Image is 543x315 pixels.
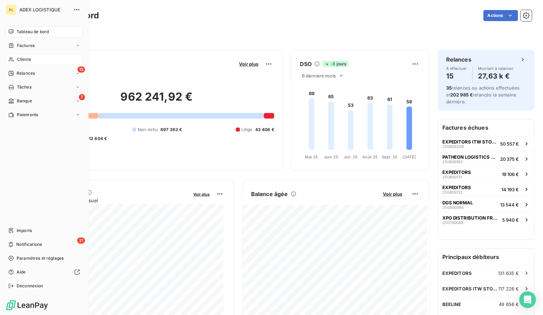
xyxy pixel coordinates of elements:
[17,29,49,35] span: Tableau de bord
[500,156,519,162] span: 20 375 €
[77,238,85,244] span: 31
[446,66,467,71] span: À effectuer
[438,119,534,136] h6: Factures échues
[77,66,85,73] span: 15
[324,155,338,160] tspan: Juin 25
[17,56,31,63] span: Clients
[17,228,32,234] span: Imports
[438,166,534,182] button: EXPEDITORS25080013119 106 €
[403,155,416,160] tspan: [DATE]
[442,221,464,225] span: 250700088
[302,73,336,78] span: 6 derniers mois
[17,255,64,261] span: Paramètres et réglages
[17,70,35,76] span: Relances
[478,71,514,82] h4: 27,63 k €
[442,154,498,160] span: PATHEON LOGISTICS SWITZERLAND GMBH
[500,202,519,207] span: 13 544 €
[241,127,252,133] span: Litige
[39,90,274,111] h2: 962 241,92 €
[239,61,258,67] span: Voir plus
[442,185,471,190] span: EXPEDITORS
[442,169,471,175] span: EXPEDITORS
[160,127,182,133] span: 697 363 €
[438,197,534,212] button: DGS NORMAL25080006613 544 €
[442,160,463,164] span: 250800193
[193,192,210,197] span: Voir plus
[79,94,85,100] span: 7
[438,249,534,265] h6: Principaux débiteurs
[87,136,107,142] span: -12 604 €
[382,155,398,160] tspan: Sept. 25
[237,61,260,67] button: Voir plus
[446,85,520,104] span: relances ou actions effectuées et relancés la semaine dernière.
[6,267,83,278] a: Aide
[438,212,534,227] button: XPO DISTRIBUTION FRANCE (EXPRESS)2507000885 940 €
[500,141,519,147] span: 50 557 €
[19,7,69,12] span: ADEX LOGISTIQUE
[17,269,26,275] span: Aide
[519,291,536,308] div: Open Intercom Messenger
[442,145,464,149] span: 250800209
[442,286,499,291] span: EXPEDITORS ITW STOCKAGE
[442,215,500,221] span: XPO DISTRIBUTION FRANCE (EXPRESS)
[446,71,467,82] h4: 15
[446,55,471,64] h6: Relances
[323,61,348,67] span: -3 jours
[300,60,312,68] h6: DSO
[383,191,402,197] span: Voir plus
[498,270,519,276] span: 131 635 €
[191,191,212,197] button: Voir plus
[442,190,463,194] span: 250800132
[39,197,188,204] span: Chiffre d'affaires mensuel
[138,127,158,133] span: Non-échu
[6,300,48,311] img: Logo LeanPay
[502,187,519,192] span: 14 193 €
[305,155,318,160] tspan: Mai 25
[17,84,31,90] span: Tâches
[502,172,519,177] span: 19 106 €
[6,4,17,15] div: AL
[442,205,464,210] span: 250800066
[438,151,534,166] button: PATHEON LOGISTICS SWITZERLAND GMBH25080019320 375 €
[363,155,378,160] tspan: Août 25
[442,270,472,276] span: EXPEDITORS
[438,136,534,151] button: EXPEDITORS ITW STOCKAGE25080020950 557 €
[503,217,519,223] span: 5 940 €
[442,302,461,307] span: BEELINE
[255,127,274,133] span: 43 406 €
[484,10,518,21] button: Actions
[442,200,473,205] span: DGS NORMAL
[251,190,288,198] h6: Balance âgée
[17,112,38,118] span: Paiements
[446,85,452,91] span: 35
[16,241,42,248] span: Notifications
[17,43,35,49] span: Factures
[438,182,534,197] button: EXPEDITORS25080013214 193 €
[499,286,519,291] span: 117 226 €
[344,155,358,160] tspan: Juil. 25
[478,66,514,71] span: Montant à relancer
[442,139,498,145] span: EXPEDITORS ITW STOCKAGE
[17,283,43,289] span: Déconnexion
[17,98,32,104] span: Banque
[499,302,519,307] span: 49 656 €
[381,191,404,197] button: Voir plus
[450,92,473,98] span: 202 985 €
[442,175,462,179] span: 250800131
